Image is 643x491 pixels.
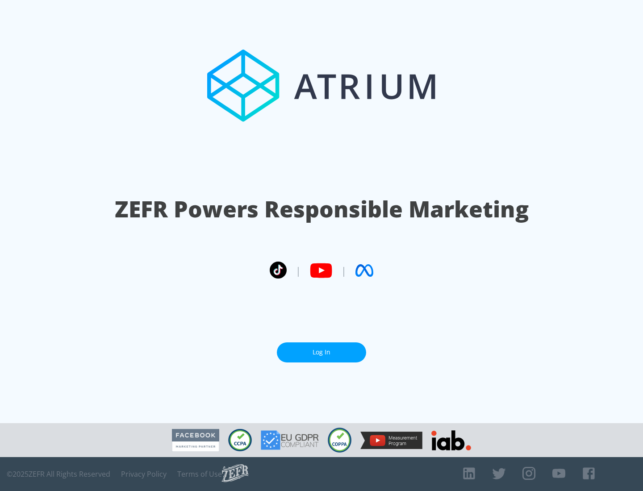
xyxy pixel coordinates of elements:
span: | [341,264,347,277]
img: GDPR Compliant [261,430,319,450]
img: YouTube Measurement Program [360,432,422,449]
img: COPPA Compliant [328,428,351,453]
h1: ZEFR Powers Responsible Marketing [115,194,529,225]
span: © 2025 ZEFR All Rights Reserved [7,470,110,479]
a: Log In [277,342,366,362]
a: Privacy Policy [121,470,167,479]
span: | [296,264,301,277]
img: CCPA Compliant [228,429,252,451]
img: Facebook Marketing Partner [172,429,219,452]
img: IAB [431,430,471,450]
a: Terms of Use [177,470,222,479]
